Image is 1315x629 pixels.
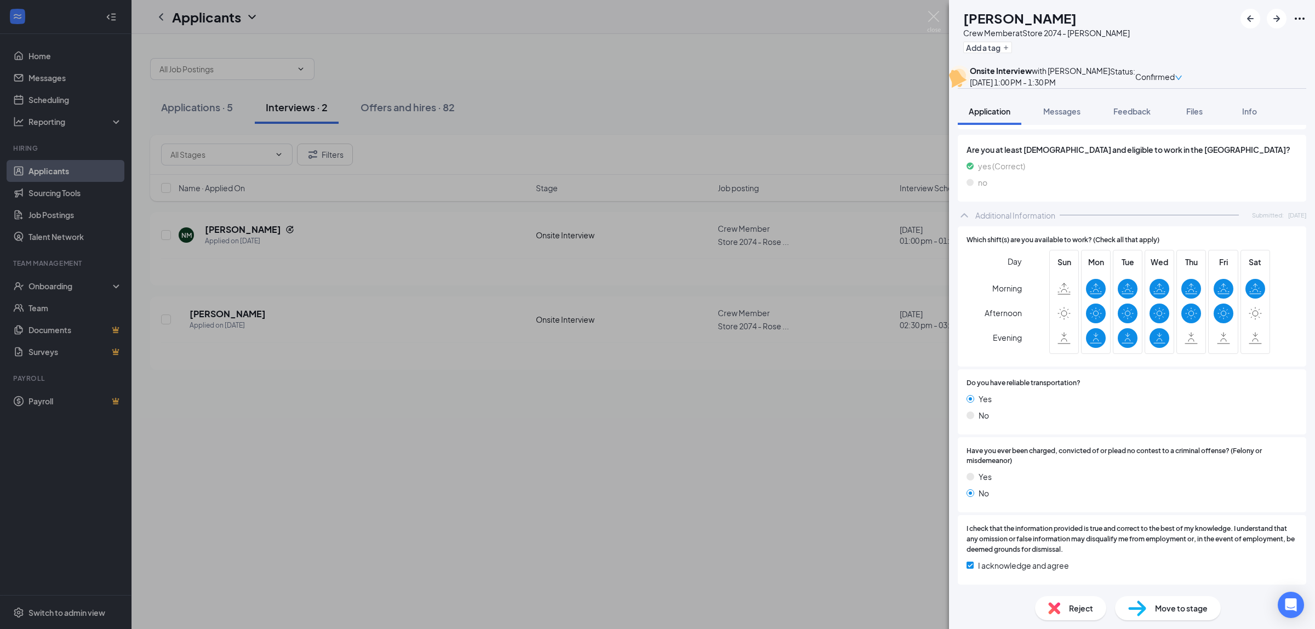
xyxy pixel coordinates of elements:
[978,176,987,188] span: no
[1214,256,1233,268] span: Fri
[1135,71,1175,83] span: Confirmed
[970,65,1110,76] div: with [PERSON_NAME]
[1086,256,1106,268] span: Mon
[1244,12,1257,25] svg: ArrowLeftNew
[979,393,992,405] span: Yes
[1118,256,1137,268] span: Tue
[979,409,989,421] span: No
[967,378,1080,388] span: Do you have reliable transportation?
[1069,602,1093,614] span: Reject
[1240,9,1260,28] button: ArrowLeftNew
[1110,65,1135,88] div: Status :
[970,66,1032,76] b: Onsite Interview
[1181,256,1201,268] span: Thu
[985,303,1022,323] span: Afternoon
[1270,12,1283,25] svg: ArrowRight
[958,209,971,222] svg: ChevronUp
[978,559,1069,571] span: I acknowledge and agree
[979,471,992,483] span: Yes
[1293,12,1306,25] svg: Ellipses
[992,278,1022,298] span: Morning
[969,106,1010,116] span: Application
[1175,74,1182,82] span: down
[967,524,1297,555] span: I check that the information provided is true and correct to the best of my knowledge. I understa...
[963,9,1077,27] h1: [PERSON_NAME]
[967,144,1297,156] span: Are you at least [DEMOGRAPHIC_DATA] and eligible to work in the [GEOGRAPHIC_DATA]?
[1003,44,1009,51] svg: Plus
[970,76,1110,88] div: [DATE] 1:00 PM - 1:30 PM
[1054,256,1074,268] span: Sun
[1242,106,1257,116] span: Info
[1252,210,1284,220] span: Submitted:
[1267,9,1287,28] button: ArrowRight
[967,235,1159,245] span: Which shift(s) are you available to work? (Check all that apply)
[975,210,1055,221] div: Additional Information
[1245,256,1265,268] span: Sat
[1150,256,1169,268] span: Wed
[1008,255,1022,267] span: Day
[1043,106,1080,116] span: Messages
[1113,106,1151,116] span: Feedback
[1186,106,1203,116] span: Files
[963,42,1012,53] button: PlusAdd a tag
[1288,210,1306,220] span: [DATE]
[963,27,1130,38] div: Crew Member at Store 2074 - [PERSON_NAME]
[979,487,989,499] span: No
[1155,602,1208,614] span: Move to stage
[978,160,1025,172] span: yes (Correct)
[967,446,1297,467] span: Have you ever been charged, convicted of or plead no contest to a criminal offense? (Felony or mi...
[993,328,1022,347] span: Evening
[1278,592,1304,618] div: Open Intercom Messenger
